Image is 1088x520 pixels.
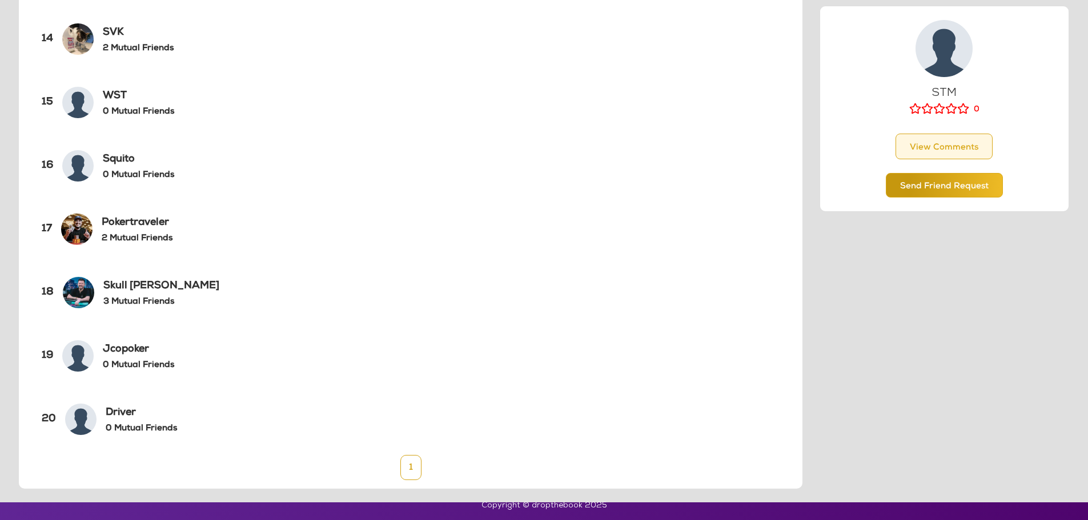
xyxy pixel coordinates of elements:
[42,287,54,299] h6: 18
[886,173,1003,197] button: Send Friend Request
[103,360,174,370] h6: 0 Mutual Friends
[42,33,53,46] h6: 14
[103,297,219,307] h6: 3 Mutual Friends
[61,213,93,245] img: Profile Image
[62,150,94,182] img: Profile Image
[42,413,56,426] h6: 20
[103,90,174,103] h6: WST
[62,87,94,118] img: Profile Image
[400,455,421,480] a: 1
[103,154,174,166] h6: Squito
[42,160,53,172] h6: 16
[834,86,1055,100] h5: STM
[103,280,219,293] h6: Skull [PERSON_NAME]
[106,424,177,434] h6: 0 Mutual Friends
[42,96,53,109] h6: 15
[102,233,172,244] h6: 2 Mutual Friends
[63,277,94,308] img: Profile Image
[42,223,52,236] h6: 17
[62,340,94,372] img: Profile Image
[102,217,172,229] h6: Pokertraveler
[103,344,174,356] h6: Jcopoker
[916,20,973,77] img: Profile Picture
[103,27,174,39] h6: SVK
[974,104,979,115] label: 0
[62,23,94,55] img: Profile Image
[42,350,53,362] h6: 19
[896,134,993,159] button: View Comments
[103,170,174,180] h6: 0 Mutual Friends
[106,407,177,420] h6: Driver
[103,43,174,54] h6: 2 Mutual Friends
[103,107,174,117] h6: 0 Mutual Friends
[65,404,97,435] img: Profile Image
